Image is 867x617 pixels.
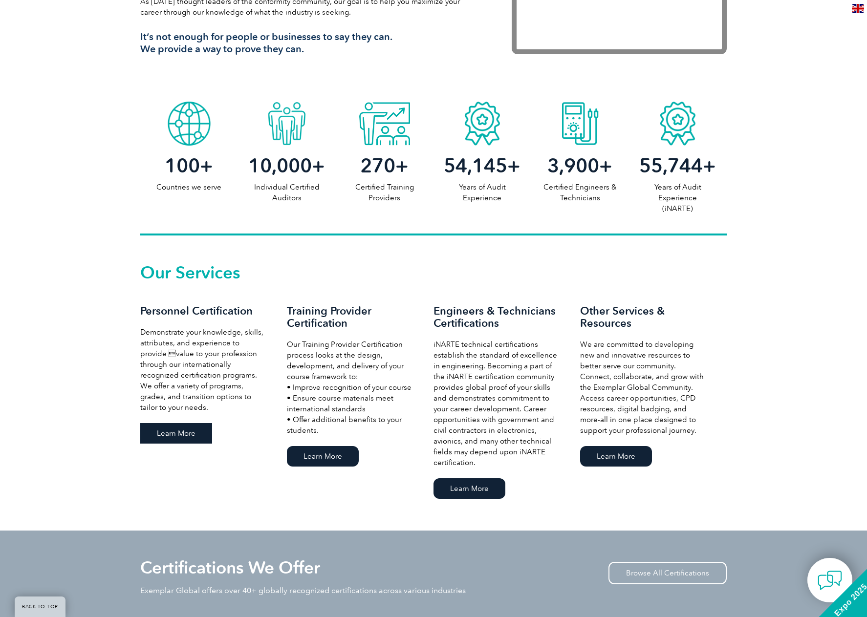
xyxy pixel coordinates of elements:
h2: Our Services [140,265,727,280]
a: Learn More [140,423,212,444]
a: Learn More [287,446,359,467]
h2: + [629,158,727,173]
h3: Personnel Certification [140,305,267,317]
p: Certified Training Providers [336,182,433,203]
h3: It’s not enough for people or businesses to say they can. We provide a way to prove they can. [140,31,482,55]
a: Learn More [580,446,652,467]
p: Demonstrate your knowledge, skills, attributes, and experience to provide value to your professi... [140,327,267,413]
span: 54,145 [444,154,507,177]
p: Certified Engineers & Technicians [531,182,629,203]
p: Exemplar Global offers over 40+ globally recognized certifications across various industries [140,585,466,596]
h3: Engineers & Technicians Certifications [433,305,561,329]
a: Browse All Certifications [608,562,727,584]
p: Individual Certified Auditors [238,182,336,203]
h2: + [336,158,433,173]
span: 10,000 [248,154,312,177]
a: BACK TO TOP [15,596,65,617]
img: en [852,4,864,13]
p: iNARTE technical certifications establish the standard of excellence in engineering. Becoming a p... [433,339,561,468]
h2: + [531,158,629,173]
h2: + [238,158,336,173]
h3: Training Provider Certification [287,305,414,329]
p: Our Training Provider Certification process looks at the design, development, and delivery of you... [287,339,414,436]
p: Years of Audit Experience [433,182,531,203]
span: 3,900 [547,154,599,177]
p: Years of Audit Experience (iNARTE) [629,182,727,214]
span: 100 [165,154,200,177]
p: Countries we serve [140,182,238,192]
span: 270 [360,154,395,177]
img: contact-chat.png [818,568,842,593]
a: Learn More [433,478,505,499]
span: 55,744 [639,154,703,177]
h2: + [433,158,531,173]
p: We are committed to developing new and innovative resources to better serve our community. Connec... [580,339,707,436]
h2: Certifications We Offer [140,560,320,575]
h2: + [140,158,238,173]
h3: Other Services & Resources [580,305,707,329]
